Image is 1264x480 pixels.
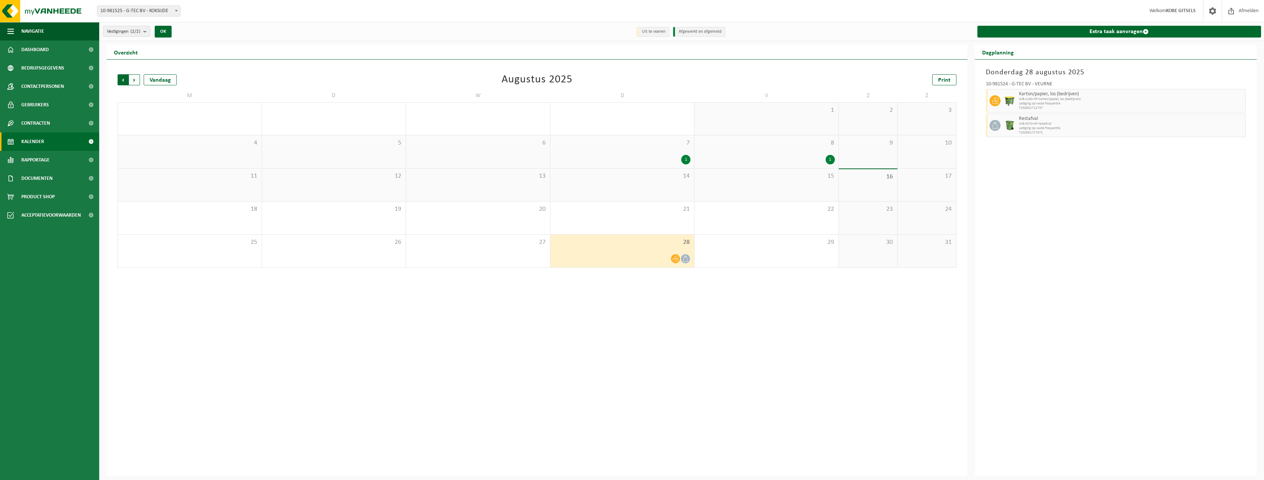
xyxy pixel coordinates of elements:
img: WB-0370-HPE-GN-50 [1004,120,1015,131]
span: 22 [698,205,835,213]
span: 14 [554,172,691,180]
span: 9 [843,139,894,147]
span: Product Shop [21,188,55,206]
span: Vestigingen [107,26,140,37]
span: Karton/papier, los (bedrijven) [1019,91,1244,97]
td: W [406,89,550,102]
span: Vorige [118,74,129,85]
span: 23 [843,205,894,213]
button: OK [155,26,172,38]
span: 25 [122,238,258,246]
span: 6 [410,139,546,147]
span: 7 [554,139,691,147]
span: 4 [122,139,258,147]
span: 29 [698,238,835,246]
span: T250001717471 [1019,131,1244,135]
span: Print [938,77,951,83]
td: D [550,89,695,102]
h2: Dagplanning [975,45,1021,59]
span: 31 [901,238,952,246]
span: 19 [266,205,402,213]
span: 11 [122,172,258,180]
span: 18 [122,205,258,213]
td: D [262,89,406,102]
span: Dashboard [21,40,49,59]
strong: KOBE GITSELS [1166,8,1196,14]
span: Lediging op vaste frequentie [1019,102,1244,106]
td: Z [839,89,898,102]
button: Vestigingen(2/2) [103,26,150,37]
li: Afgewerkt en afgemeld [673,27,725,37]
div: 10-981524 - G-TEC BV - VEURNE [986,82,1246,89]
span: Acceptatievoorwaarden [21,206,81,224]
span: Bedrijfsgegevens [21,59,64,77]
span: 20 [410,205,546,213]
div: 1 [681,155,690,164]
span: 24 [901,205,952,213]
h2: Overzicht [107,45,145,59]
span: 15 [698,172,835,180]
span: Documenten [21,169,53,188]
div: 1 [826,155,835,164]
a: Extra taak aanvragen [977,26,1261,38]
span: Kalender [21,132,44,151]
span: T250001712737 [1019,106,1244,110]
span: Contactpersonen [21,77,64,96]
img: WB-1100-HPE-GN-50 [1004,95,1015,106]
span: 13 [410,172,546,180]
span: WB-0370-HP restafval [1019,122,1244,126]
span: 16 [843,173,894,181]
h3: Donderdag 28 augustus 2025 [986,67,1246,78]
span: 26 [266,238,402,246]
span: 5 [266,139,402,147]
span: Volgende [129,74,140,85]
span: Rapportage [21,151,50,169]
count: (2/2) [130,29,140,34]
span: 1 [698,106,835,114]
span: 10 [901,139,952,147]
span: Contracten [21,114,50,132]
span: Navigatie [21,22,44,40]
li: Uit te voeren [636,27,669,37]
span: 30 [843,238,894,246]
span: 8 [698,139,835,147]
span: 2 [843,106,894,114]
span: 10-981525 - G-TEC BV - KOKSIJDE [97,6,180,16]
span: Restafval [1019,116,1244,122]
span: 21 [554,205,691,213]
div: Augustus 2025 [502,74,572,85]
span: 28 [554,238,691,246]
span: WB-1100-HP karton/papier, los (bedrijven) [1019,97,1244,102]
td: Z [898,89,956,102]
div: Vandaag [144,74,177,85]
span: Gebruikers [21,96,49,114]
span: 3 [901,106,952,114]
td: M [118,89,262,102]
span: 12 [266,172,402,180]
span: 10-981525 - G-TEC BV - KOKSIJDE [97,6,180,17]
a: Print [932,74,956,85]
td: V [694,89,839,102]
span: Lediging op vaste frequentie [1019,126,1244,131]
span: 17 [901,172,952,180]
span: 27 [410,238,546,246]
